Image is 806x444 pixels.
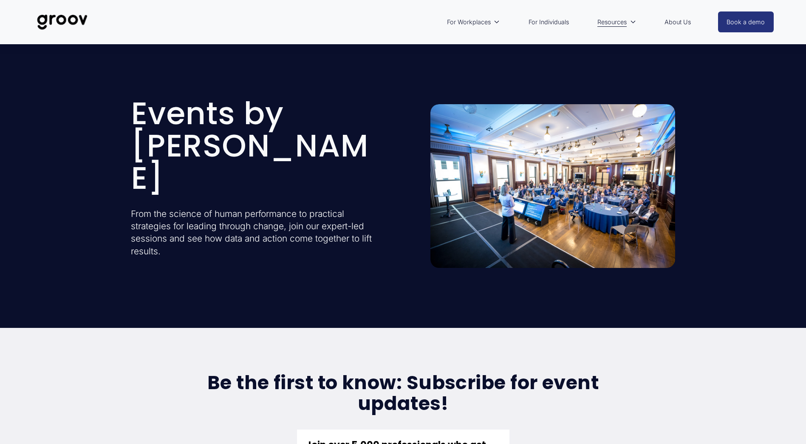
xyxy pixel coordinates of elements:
img: Groov | Unlock Human Potential at Work and in Life [32,8,92,36]
h1: Events by [PERSON_NAME] [131,97,376,194]
p: From the science of human performance to practical strategies for leading through change, join ou... [131,208,376,257]
strong: Be the first to know: Subscribe for event updates! [207,369,603,417]
a: folder dropdown [593,12,640,32]
a: For Individuals [524,12,573,32]
span: For Workplaces [447,17,491,28]
a: About Us [660,12,695,32]
span: Resources [597,17,627,28]
a: Book a demo [718,11,774,32]
a: folder dropdown [443,12,504,32]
